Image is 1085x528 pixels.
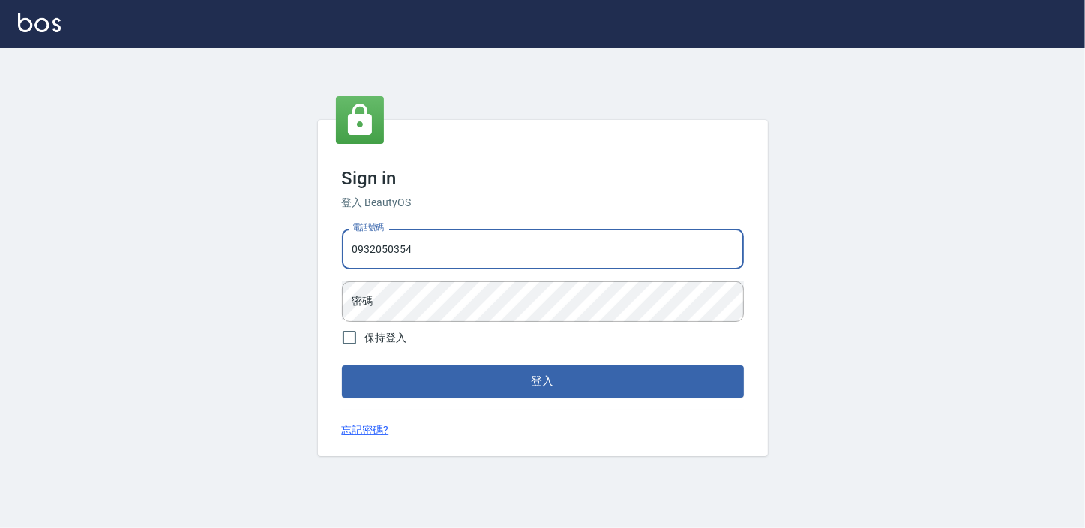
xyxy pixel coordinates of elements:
[342,195,744,211] h6: 登入 BeautyOS
[352,222,384,233] label: 電話號碼
[342,365,744,397] button: 登入
[342,422,389,438] a: 忘記密碼?
[365,330,407,346] span: 保持登入
[342,168,744,189] h3: Sign in
[18,13,61,32] img: Logo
